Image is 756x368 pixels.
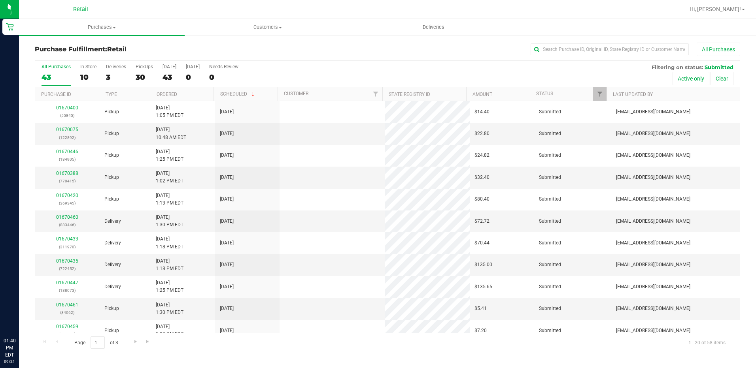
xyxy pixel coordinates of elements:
button: Clear [711,72,733,85]
span: Submitted [539,130,561,137]
span: [EMAIL_ADDRESS][DOMAIN_NAME] [616,218,690,225]
p: (722452) [40,265,95,272]
a: Filter [593,87,606,101]
a: Last Updated By [613,92,653,97]
span: [DATE] 1:02 PM EDT [156,170,183,185]
a: 01670447 [56,280,78,285]
h3: Purchase Fulfillment: [35,46,270,53]
iframe: Resource center unread badge [23,304,33,313]
span: [DATE] 1:29 PM EDT [156,323,183,338]
span: $80.40 [474,195,490,203]
span: $32.40 [474,174,490,181]
a: Go to the last page [142,336,154,347]
div: All Purchases [42,64,71,69]
span: [DATE] 1:18 PM EDT [156,257,183,272]
span: Page of 3 [68,336,125,349]
span: $135.00 [474,261,492,268]
span: Delivery [104,239,121,247]
span: Pickup [104,152,119,159]
a: 01670075 [56,127,78,132]
iframe: Resource center [8,305,32,329]
input: 1 [91,336,105,349]
button: Active only [673,72,709,85]
span: [DATE] 1:25 PM EDT [156,279,183,294]
div: 43 [42,73,71,82]
span: [EMAIL_ADDRESS][DOMAIN_NAME] [616,283,690,291]
p: (369345) [40,199,95,207]
span: Delivery [104,218,121,225]
p: 09/21 [4,359,15,364]
span: [DATE] [220,152,234,159]
button: All Purchases [697,43,740,56]
a: Customer [284,91,308,96]
span: Submitted [539,283,561,291]
span: Submitted [539,218,561,225]
div: 30 [136,73,153,82]
a: 01670420 [56,193,78,198]
a: Purchases [19,19,185,36]
span: [DATE] [220,108,234,116]
span: [DATE] [220,174,234,181]
span: [DATE] 1:05 PM EDT [156,104,183,119]
p: (770415) [40,177,95,185]
span: Submitted [539,195,561,203]
span: Submitted [539,108,561,116]
a: 01670461 [56,302,78,308]
p: (871144) [40,330,95,338]
a: 01670435 [56,258,78,264]
span: [EMAIL_ADDRESS][DOMAIN_NAME] [616,261,690,268]
span: [DATE] 1:13 PM EDT [156,192,183,207]
p: 01:40 PM EDT [4,337,15,359]
span: [DATE] [220,283,234,291]
span: Customers [185,24,350,31]
span: Submitted [539,152,561,159]
span: [DATE] [220,239,234,247]
a: Status [536,91,553,96]
span: [EMAIL_ADDRESS][DOMAIN_NAME] [616,108,690,116]
span: Delivery [104,283,121,291]
p: (122892) [40,134,95,141]
a: Purchase ID [41,92,71,97]
p: (188073) [40,287,95,294]
span: [DATE] 1:25 PM EDT [156,148,183,163]
span: Submitted [539,327,561,334]
span: [EMAIL_ADDRESS][DOMAIN_NAME] [616,305,690,312]
span: [EMAIL_ADDRESS][DOMAIN_NAME] [616,239,690,247]
a: Filter [369,87,382,101]
span: Delivery [104,261,121,268]
inline-svg: Retail [6,23,14,31]
span: [DATE] 10:48 AM EDT [156,126,186,141]
span: [EMAIL_ADDRESS][DOMAIN_NAME] [616,174,690,181]
a: Type [106,92,117,97]
span: [DATE] [220,195,234,203]
span: [DATE] [220,327,234,334]
a: 01670459 [56,324,78,329]
span: [DATE] [220,305,234,312]
div: 0 [186,73,200,82]
a: 01670388 [56,171,78,176]
span: Hi, [PERSON_NAME]! [690,6,741,12]
input: Search Purchase ID, Original ID, State Registry ID or Customer Name... [531,43,689,55]
div: Deliveries [106,64,126,69]
span: [DATE] [220,218,234,225]
span: $7.20 [474,327,487,334]
div: Needs Review [209,64,238,69]
span: $5.41 [474,305,487,312]
span: [EMAIL_ADDRESS][DOMAIN_NAME] [616,130,690,137]
span: Deliveries [412,24,455,31]
span: Pickup [104,174,119,181]
span: $135.65 [474,283,492,291]
span: Retail [73,6,88,13]
a: 01670460 [56,214,78,220]
a: Ordered [157,92,177,97]
div: PickUps [136,64,153,69]
a: 01670433 [56,236,78,242]
div: In Store [80,64,96,69]
span: Purchases [19,24,185,31]
span: [DATE] 1:18 PM EDT [156,235,183,250]
div: 43 [163,73,176,82]
span: $22.80 [474,130,490,137]
p: (311970) [40,243,95,251]
a: Go to the next page [130,336,141,347]
a: 01670446 [56,149,78,154]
